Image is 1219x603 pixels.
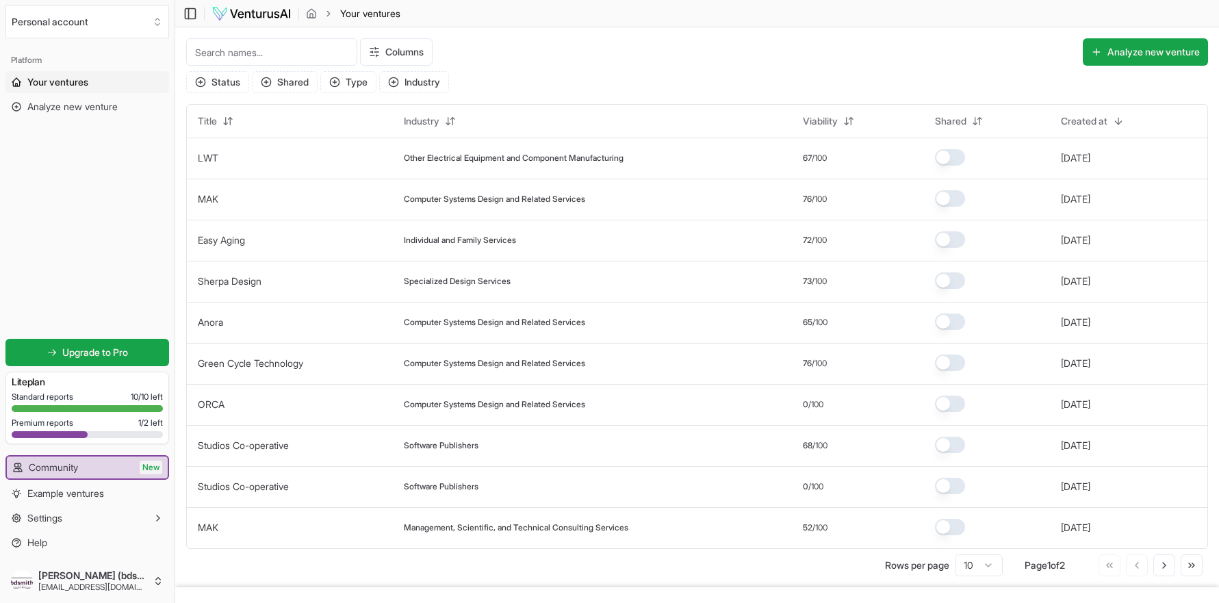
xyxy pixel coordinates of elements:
a: MAK [198,522,218,533]
button: Select an organization [5,5,169,38]
p: Rows per page [885,559,949,572]
span: Shared [935,114,966,128]
span: Created at [1061,114,1107,128]
button: [DATE] [1061,192,1090,206]
a: ORCA [198,398,224,410]
span: Specialized Design Services [404,276,511,287]
span: /100 [812,317,827,328]
button: [DATE] [1061,439,1090,452]
span: /100 [812,235,827,246]
span: Example ventures [27,487,104,500]
input: Search names... [186,38,357,66]
span: Settings [27,511,62,525]
span: Viability [803,114,838,128]
span: Upgrade to Pro [62,346,128,359]
button: Settings [5,507,169,529]
button: [DATE] [1061,151,1090,165]
button: Studios Co-operative [198,480,289,493]
span: /100 [808,399,823,410]
button: [DATE] [1061,480,1090,493]
img: logo [211,5,292,22]
span: Management, Scientific, and Technical Consulting Services [404,522,628,533]
button: Studios Co-operative [198,439,289,452]
span: Community [29,461,78,474]
span: Computer Systems Design and Related Services [404,358,585,369]
button: Status [186,71,249,93]
button: [DATE] [1061,357,1090,370]
span: 1 [1047,559,1051,571]
span: Software Publishers [404,481,478,492]
nav: breadcrumb [306,7,400,21]
button: Shared [927,110,991,132]
span: Industry [404,114,439,128]
button: Shared [252,71,318,93]
button: Industry [396,110,464,132]
span: 65 [803,317,812,328]
button: [DATE] [1061,398,1090,411]
button: [DATE] [1061,233,1090,247]
span: Analyze new venture [27,100,118,114]
button: [DATE] [1061,316,1090,329]
span: 68 [803,440,812,451]
span: Premium reports [12,418,73,428]
span: Help [27,536,47,550]
span: 76 [803,358,812,369]
a: Green Cycle Technology [198,357,303,369]
a: Sherpa Design [198,275,261,287]
span: [EMAIL_ADDRESS][DOMAIN_NAME] [38,582,147,593]
span: /100 [812,153,827,164]
a: Upgrade to Pro [5,339,169,366]
button: Green Cycle Technology [198,357,303,370]
span: 73 [803,276,812,287]
span: New [140,461,162,474]
a: Example ventures [5,483,169,504]
span: [PERSON_NAME] (bdsmith Partners) [38,569,147,582]
span: 1 / 2 left [138,418,163,428]
a: Analyze new venture [1083,38,1208,66]
span: Standard reports [12,392,73,402]
span: 76 [803,194,812,205]
span: of [1051,559,1060,571]
a: CommunityNew [7,457,168,478]
a: LWT [198,152,218,164]
span: 0 [803,399,808,410]
a: Anora [198,316,223,328]
a: Help [5,532,169,554]
button: MAK [198,192,218,206]
span: Title [198,114,217,128]
a: Your ventures [5,71,169,93]
button: Title [190,110,242,132]
button: [DATE] [1061,521,1090,535]
span: 72 [803,235,812,246]
a: Studios Co-operative [198,480,289,492]
a: Studios Co-operative [198,439,289,451]
span: Computer Systems Design and Related Services [404,317,585,328]
span: 52 [803,522,812,533]
span: /100 [812,194,827,205]
span: Computer Systems Design and Related Services [404,399,585,410]
button: MAK [198,521,218,535]
span: /100 [812,522,827,533]
span: 67 [803,153,812,164]
img: ACg8ocJ679U6veoIuUakVJsInCsKl8IJDmQ88ghNX-4FO5rk6EM=s96-c [11,570,33,592]
button: Columns [360,38,433,66]
a: MAK [198,193,218,205]
span: /100 [812,358,827,369]
button: Anora [198,316,223,329]
span: Software Publishers [404,440,478,451]
span: /100 [812,276,827,287]
div: Platform [5,49,169,71]
button: [DATE] [1061,274,1090,288]
span: 0 [803,481,808,492]
button: Industry [379,71,449,93]
button: LWT [198,151,218,165]
span: Your ventures [27,75,88,89]
span: Individual and Family Services [404,235,516,246]
span: Other Electrical Equipment and Component Manufacturing [404,153,624,164]
span: 10 / 10 left [131,392,163,402]
button: Viability [795,110,862,132]
span: /100 [808,481,823,492]
span: 2 [1060,559,1065,571]
button: Sherpa Design [198,274,261,288]
button: Type [320,71,376,93]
